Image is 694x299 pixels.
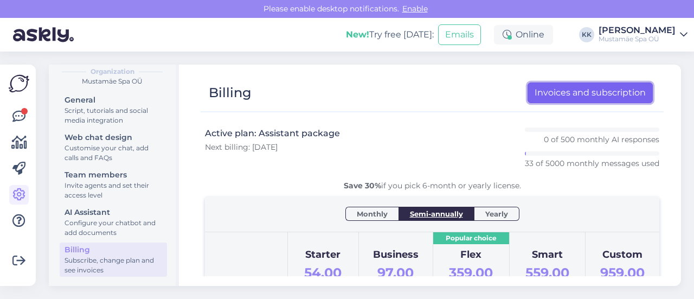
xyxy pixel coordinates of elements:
div: Team members [65,169,162,181]
div: Mustamäe Spa OÜ [599,35,676,43]
div: Script, tutorials and social media integration [65,106,162,125]
div: if you pick 6-month or yearly license. [205,180,659,192]
img: Askly Logo [9,73,29,94]
b: Organization [91,67,134,77]
a: Team membersInvite agents and set their access level [60,168,167,202]
div: AI Assistant [65,207,162,218]
span: Yearly [485,208,508,219]
span: 97.00 [377,265,414,281]
div: Mustamäe Spa OÜ [57,77,167,86]
div: €/mo [596,263,648,295]
a: [PERSON_NAME]Mustamäe Spa OÜ [599,26,687,43]
div: Subscribe, change plan and see invoices [65,256,162,275]
a: AI AssistantConfigure your chatbot and add documents [60,205,167,239]
div: [PERSON_NAME] [599,26,676,35]
div: General [65,94,162,106]
div: €/mo [520,263,575,295]
div: €/mo [299,263,348,295]
b: Save 30% [344,181,381,190]
div: Flex [444,247,498,263]
div: Invite agents and set their access level [65,181,162,200]
h3: Active plan: Assistant package [205,128,340,139]
b: New! [346,29,369,40]
a: Web chat designCustomise your chat, add calls and FAQs [60,130,167,164]
div: Custom [596,247,648,263]
span: 54.00 [304,265,342,281]
span: 359.00 [449,265,493,281]
p: 0 of 500 monthly AI responses [544,134,659,145]
div: Business [370,247,422,263]
span: Semi-annually [410,208,463,219]
span: Enable [399,4,431,14]
a: Invoices and subscription [528,82,653,103]
div: Customise your chat, add calls and FAQs [65,143,162,163]
div: Configure your chatbot and add documents [65,218,162,238]
span: Next billing: [DATE] [205,142,278,152]
span: Monthly [357,208,388,219]
div: Starter [299,247,348,263]
span: 559.00 [525,265,569,281]
div: Billing [209,82,252,103]
div: Smart [520,247,575,263]
button: Emails [438,24,481,45]
div: €/mo [370,263,422,295]
a: GeneralScript, tutorials and social media integration [60,93,167,127]
div: KK [579,27,594,42]
span: 959.00 [600,265,645,281]
a: BillingSubscribe, change plan and see invoices [60,243,167,277]
div: Web chat design [65,132,162,143]
p: 33 of 5000 monthly messages used [525,158,659,169]
div: Popular choice [433,232,509,245]
div: €/mo [444,263,498,295]
div: Try free [DATE]: [346,28,434,41]
div: Online [494,25,553,44]
div: Billing [65,244,162,256]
